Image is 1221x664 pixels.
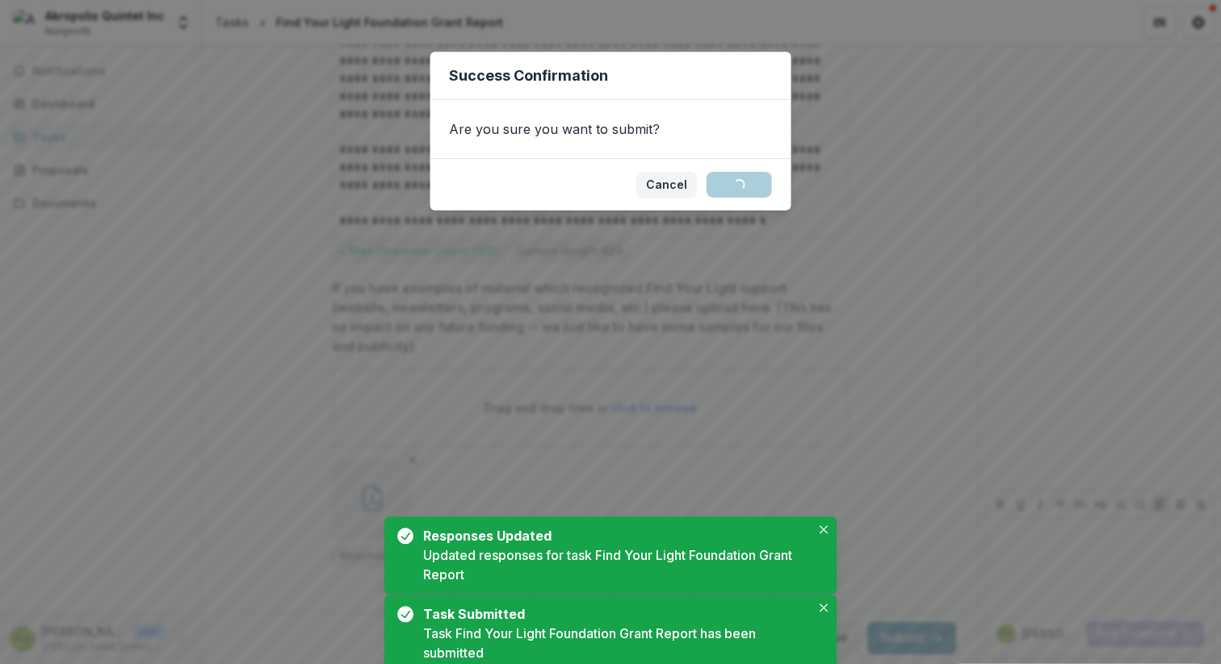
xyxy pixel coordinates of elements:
header: Success Confirmation [430,52,791,100]
div: Are you sure you want to submit? [430,100,791,158]
div: Responses Updated [423,526,804,545]
div: Task Find Your Light Foundation Grant Report has been submitted [423,624,811,662]
div: Task Submitted [423,604,804,624]
button: Cancel [636,172,697,198]
div: Updated responses for task Find Your Light Foundation Grant Report [423,545,811,584]
button: Close [814,520,833,539]
button: Close [814,598,833,617]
